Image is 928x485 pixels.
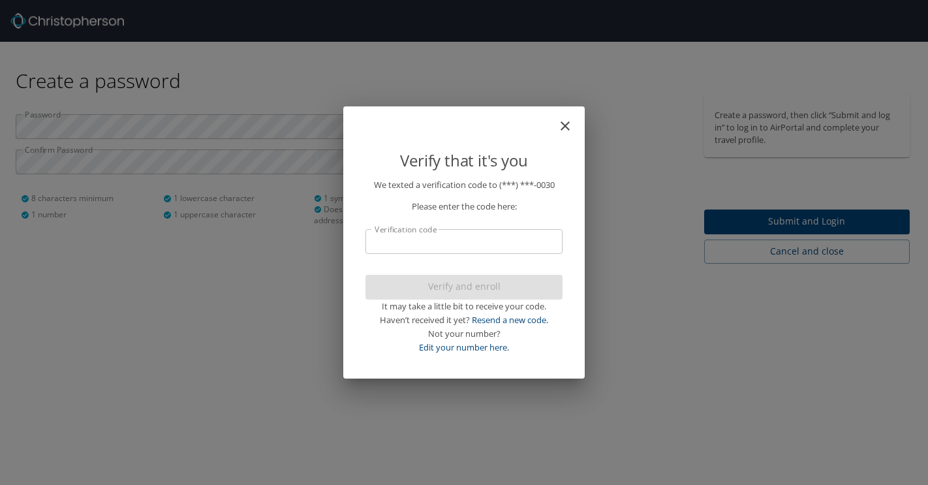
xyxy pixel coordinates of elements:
[564,112,580,127] button: close
[365,148,563,173] p: Verify that it's you
[365,200,563,213] p: Please enter the code here:
[365,178,563,192] p: We texted a verification code to (***) ***- 0030
[365,300,563,313] div: It may take a little bit to receive your code.
[365,327,563,341] div: Not your number?
[472,314,548,326] a: Resend a new code.
[419,341,509,353] a: Edit your number here.
[365,313,563,327] div: Haven’t received it yet?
